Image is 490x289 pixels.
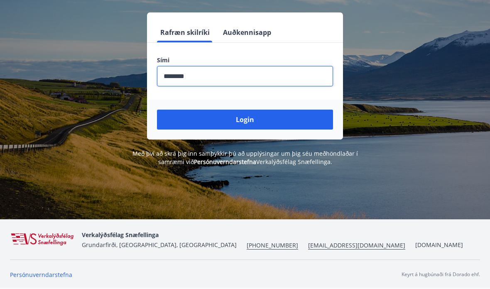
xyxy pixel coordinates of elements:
[220,22,274,42] button: Auðkennisapp
[157,110,333,130] button: Login
[82,241,237,249] span: Grundarfirði, [GEOGRAPHIC_DATA], [GEOGRAPHIC_DATA]
[10,233,75,247] img: WvRpJk2u6KDFA1HvFrCJUzbr97ECa5dHUCvez65j.png
[157,56,333,64] label: Sími
[415,241,463,249] a: [DOMAIN_NAME]
[194,158,256,166] a: Persónuverndarstefna
[10,271,72,279] a: Persónuverndarstefna
[82,231,159,239] span: Verkalýðsfélag Snæfellinga
[132,149,358,166] span: Með því að skrá þig inn samþykkir þú að upplýsingar um þig séu meðhöndlaðar í samræmi við Verkalý...
[402,271,480,278] p: Keyrt á hugbúnaði frá Dorado ehf.
[157,22,213,42] button: Rafræn skilríki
